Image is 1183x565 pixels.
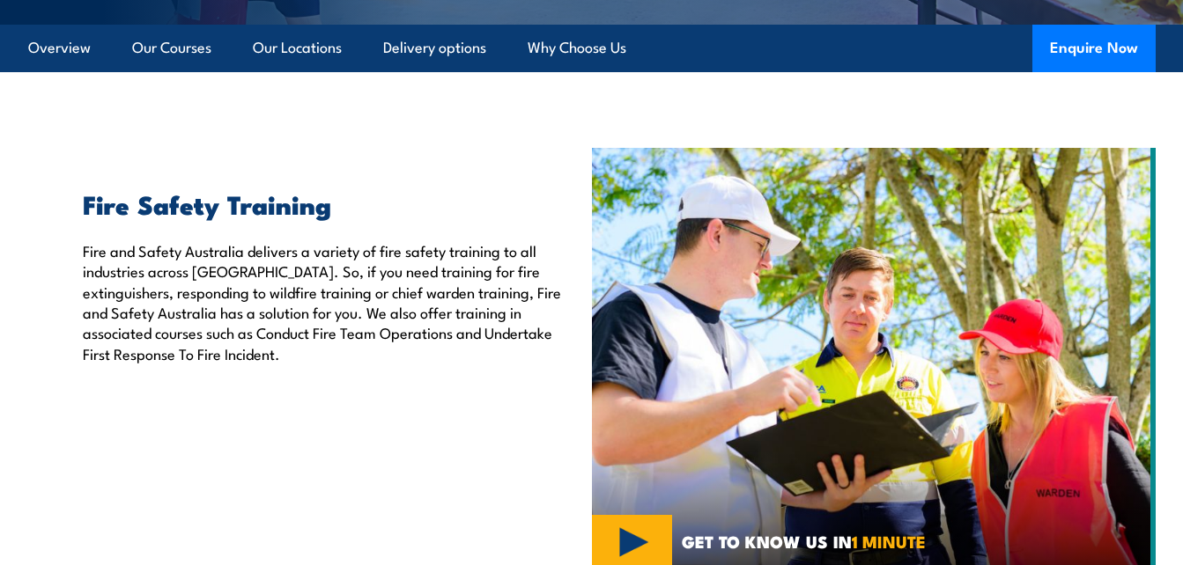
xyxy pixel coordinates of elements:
[28,25,91,71] a: Overview
[528,25,626,71] a: Why Choose Us
[253,25,342,71] a: Our Locations
[83,192,566,215] h2: Fire Safety Training
[383,25,486,71] a: Delivery options
[132,25,211,71] a: Our Courses
[682,533,926,549] span: GET TO KNOW US IN
[852,528,926,554] strong: 1 MINUTE
[83,240,566,363] p: Fire and Safety Australia delivers a variety of fire safety training to all industries across [GE...
[1032,25,1156,72] button: Enquire Now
